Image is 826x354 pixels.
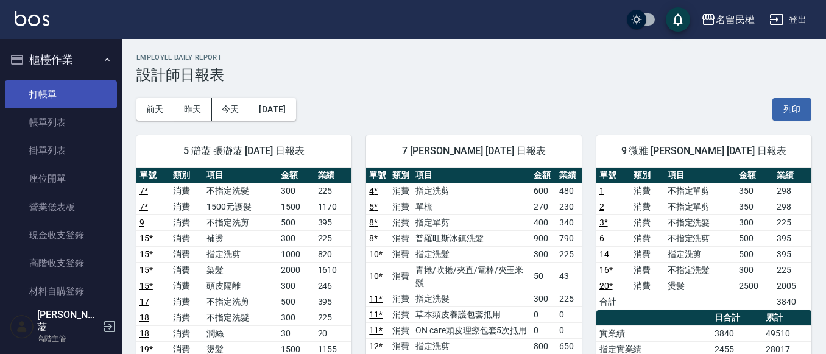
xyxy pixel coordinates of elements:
a: 打帳單 [5,80,117,108]
td: 不指定洗髮 [203,310,278,325]
td: 300 [736,262,774,278]
td: 指定洗剪 [412,338,531,354]
td: 300 [278,230,315,246]
th: 累計 [763,310,811,326]
td: 消費 [389,214,412,230]
td: 合計 [596,294,630,310]
td: 395 [774,230,811,246]
td: 395 [315,214,352,230]
td: 300 [278,278,315,294]
a: 6 [599,233,604,243]
td: 不指定洗髮 [665,262,736,278]
td: 指定洗髮 [412,246,531,262]
td: 消費 [389,199,412,214]
a: 18 [139,313,149,322]
td: 300 [531,291,556,306]
button: 列印 [772,98,811,121]
th: 類別 [170,168,203,183]
a: 17 [139,297,149,306]
td: 43 [556,262,582,291]
td: 500 [278,214,315,230]
td: 不指定洗剪 [203,214,278,230]
td: 298 [774,199,811,214]
td: 400 [531,214,556,230]
p: 高階主管 [37,333,99,344]
td: 0 [531,322,556,338]
td: 草本頭皮養護包套抵用 [412,306,531,322]
th: 業績 [315,168,352,183]
button: 登出 [764,9,811,31]
td: 395 [774,246,811,262]
h3: 設計師日報表 [136,66,811,83]
a: 座位開單 [5,165,117,193]
td: 指定單剪 [412,214,531,230]
th: 單號 [136,168,170,183]
td: 30 [278,325,315,341]
button: save [666,7,690,32]
td: 300 [278,183,315,199]
td: 不指定洗髮 [665,214,736,230]
td: 350 [736,199,774,214]
td: 3840 [711,325,763,341]
td: 消費 [170,325,203,341]
td: 指定洗剪 [203,246,278,262]
td: 900 [531,230,556,246]
a: 營業儀表板 [5,193,117,221]
td: 消費 [630,183,665,199]
td: 1000 [278,246,315,262]
a: 9 [139,218,144,227]
h5: [PERSON_NAME]蓤 [37,309,99,333]
td: 225 [774,214,811,230]
td: 225 [556,291,582,306]
td: 0 [531,306,556,322]
td: 消費 [170,183,203,199]
td: 20 [315,325,352,341]
th: 業績 [556,168,582,183]
td: 820 [315,246,352,262]
th: 金額 [531,168,556,183]
td: 消費 [630,278,665,294]
td: 消費 [170,214,203,230]
td: 300 [278,310,315,325]
td: 指定洗髮 [412,291,531,306]
td: 消費 [630,230,665,246]
td: 3840 [774,294,811,310]
td: 1610 [315,262,352,278]
th: 金額 [278,168,315,183]
td: 消費 [170,199,203,214]
button: 櫃檯作業 [5,44,117,76]
td: 消費 [389,246,412,262]
td: 消費 [389,338,412,354]
td: 0 [556,322,582,338]
a: 現金收支登錄 [5,221,117,249]
td: 225 [556,246,582,262]
img: Logo [15,11,49,26]
td: 不指定洗髮 [203,183,278,199]
span: 9 微雅 [PERSON_NAME] [DATE] 日報表 [611,145,797,157]
td: 270 [531,199,556,214]
td: 消費 [630,214,665,230]
span: 5 瀞蓤 張瀞蓤 [DATE] 日報表 [151,145,337,157]
td: 800 [531,338,556,354]
td: 300 [736,214,774,230]
td: 395 [315,294,352,310]
td: 49510 [763,325,811,341]
td: 消費 [170,294,203,310]
th: 日合計 [711,310,763,326]
td: 480 [556,183,582,199]
a: 材料自購登錄 [5,277,117,305]
th: 項目 [412,168,531,183]
td: 補燙 [203,230,278,246]
td: 指定洗剪 [665,246,736,262]
td: 消費 [170,246,203,262]
td: 225 [315,183,352,199]
td: 不指定洗剪 [665,230,736,246]
td: 消費 [170,278,203,294]
th: 項目 [203,168,278,183]
button: [DATE] [249,98,295,121]
td: 225 [315,310,352,325]
td: 染髮 [203,262,278,278]
td: 不指定洗剪 [203,294,278,310]
td: 225 [774,262,811,278]
td: 650 [556,338,582,354]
